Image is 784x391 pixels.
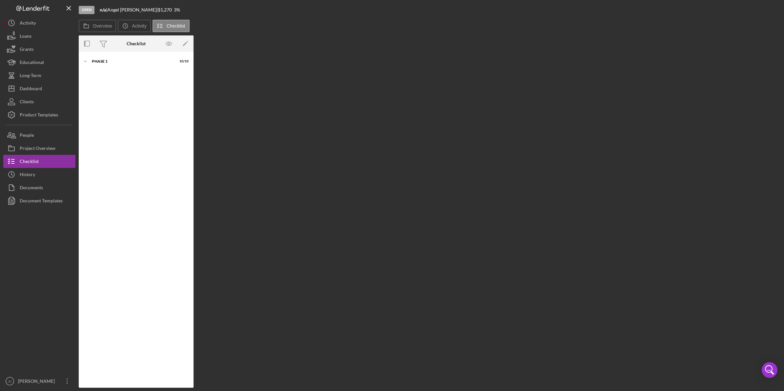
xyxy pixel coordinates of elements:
label: Overview [93,23,112,29]
div: Checklist [127,41,146,46]
button: Overview [79,20,116,32]
button: Checklist [3,155,75,168]
div: Product Templates [20,108,58,123]
text: JV [8,380,12,383]
button: Loans [3,30,75,43]
div: Phase 1 [92,59,172,63]
div: Long-Term [20,69,41,84]
div: Clients [20,95,34,110]
div: Document Templates [20,194,63,209]
div: Project Overview [20,142,55,156]
span: $1,270 [158,7,172,12]
div: Open Intercom Messenger [762,362,777,378]
button: Clients [3,95,75,108]
label: Activity [132,23,146,29]
div: 10 / 10 [177,59,189,63]
div: Checklist [20,155,39,170]
div: Educational [20,56,44,71]
div: Loans [20,30,31,44]
div: Dashboard [20,82,42,97]
button: JV[PERSON_NAME] [3,375,75,388]
div: | [100,7,107,12]
div: Open [79,6,94,14]
div: History [20,168,35,183]
b: n/a [100,7,106,12]
button: Project Overview [3,142,75,155]
button: Documents [3,181,75,194]
div: Angel [PERSON_NAME] | [107,7,158,12]
button: Checklist [153,20,190,32]
div: Activity [20,16,36,31]
button: Activity [3,16,75,30]
label: Checklist [167,23,185,29]
button: Grants [3,43,75,56]
div: 3 % [174,7,180,12]
div: Documents [20,181,43,196]
div: Grants [20,43,33,57]
button: History [3,168,75,181]
button: Document Templates [3,194,75,207]
div: People [20,129,34,143]
button: Product Templates [3,108,75,121]
button: People [3,129,75,142]
button: Educational [3,56,75,69]
div: [PERSON_NAME] [16,375,59,389]
button: Long-Term [3,69,75,82]
button: Dashboard [3,82,75,95]
button: Activity [118,20,151,32]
